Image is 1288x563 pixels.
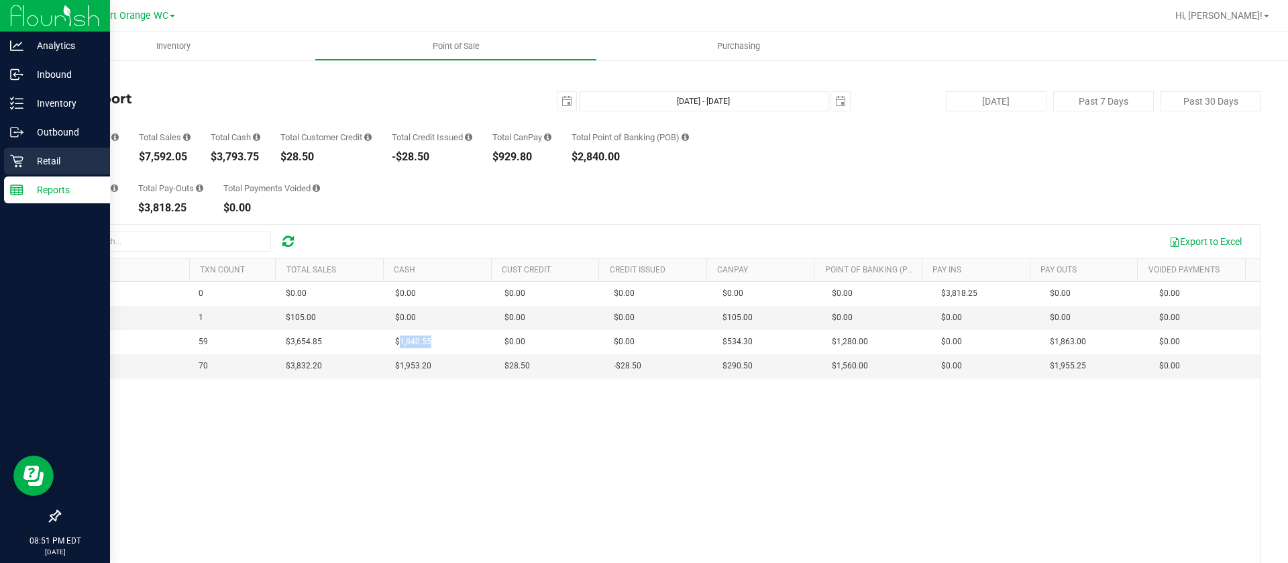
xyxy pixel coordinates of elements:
[504,311,525,324] span: $0.00
[504,336,525,348] span: $0.00
[717,265,748,274] a: CanPay
[199,311,203,324] span: 1
[1159,311,1180,324] span: $0.00
[13,456,54,496] iframe: Resource center
[1161,230,1250,253] button: Export to Excel
[941,360,962,372] span: $0.00
[10,125,23,139] inline-svg: Outbound
[392,133,472,142] div: Total Credit Issued
[138,184,203,193] div: Total Pay-Outs
[280,133,372,142] div: Total Customer Credit
[395,287,416,300] span: $0.00
[280,152,372,162] div: $28.50
[832,311,853,324] span: $0.00
[6,535,104,547] p: 08:51 PM EDT
[597,32,879,60] a: Purchasing
[699,40,778,52] span: Purchasing
[614,336,635,348] span: $0.00
[572,133,689,142] div: Total Point of Banking (POB)
[614,360,641,372] span: -$28.50
[504,287,525,300] span: $0.00
[544,133,551,142] i: Sum of all successful, non-voided payment transaction amounts using CanPay (as well as manual Can...
[941,336,962,348] span: $0.00
[557,92,576,111] span: select
[722,360,753,372] span: $290.50
[6,547,104,557] p: [DATE]
[946,91,1046,111] button: [DATE]
[614,287,635,300] span: $0.00
[502,265,551,274] a: Cust Credit
[223,203,320,213] div: $0.00
[1148,265,1220,274] a: Voided Payments
[286,287,307,300] span: $0.00
[183,133,191,142] i: Sum of all successful, non-voided payment transaction amounts (excluding tips and transaction fee...
[392,152,472,162] div: -$28.50
[23,124,104,140] p: Outbound
[199,360,208,372] span: 70
[832,287,853,300] span: $0.00
[23,66,104,83] p: Inbound
[465,133,472,142] i: Sum of all successful refund transaction amounts from purchase returns resulting in account credi...
[722,287,743,300] span: $0.00
[139,133,191,142] div: Total Sales
[199,336,208,348] span: 59
[610,265,665,274] a: Credit Issued
[1050,336,1086,348] span: $1,863.00
[200,265,245,274] a: TXN Count
[1040,265,1077,274] a: Pay Outs
[286,265,336,274] a: Total Sales
[1159,287,1180,300] span: $0.00
[831,92,850,111] span: select
[59,91,460,106] h4: Till Report
[932,265,961,274] a: Pay Ins
[395,311,416,324] span: $0.00
[572,152,689,162] div: $2,840.00
[286,336,322,348] span: $3,654.85
[492,133,551,142] div: Total CanPay
[1175,10,1263,21] span: Hi, [PERSON_NAME]!
[10,68,23,81] inline-svg: Inbound
[23,38,104,54] p: Analytics
[199,287,203,300] span: 0
[492,152,551,162] div: $929.80
[286,360,322,372] span: $3,832.20
[32,32,315,60] a: Inventory
[364,133,372,142] i: Sum of all successful, non-voided payment transaction amounts using account credit as the payment...
[394,265,415,274] a: Cash
[682,133,689,142] i: Sum of the successful, non-voided point-of-banking payment transaction amounts, both via payment ...
[722,336,753,348] span: $534.30
[1161,91,1261,111] button: Past 30 Days
[825,265,920,274] a: Point of Banking (POB)
[504,360,530,372] span: $28.50
[1159,336,1180,348] span: $0.00
[10,154,23,168] inline-svg: Retail
[313,184,320,193] i: Sum of all voided payment transaction amounts (excluding tips and transaction fees) within the da...
[832,336,868,348] span: $1,280.00
[211,133,260,142] div: Total Cash
[23,182,104,198] p: Reports
[196,184,203,193] i: Sum of all cash pay-outs removed from tills within the date range.
[1159,360,1180,372] span: $0.00
[99,10,168,21] span: Port Orange WC
[139,152,191,162] div: $7,592.05
[832,360,868,372] span: $1,560.00
[10,183,23,197] inline-svg: Reports
[286,311,316,324] span: $105.00
[10,97,23,110] inline-svg: Inventory
[1050,311,1071,324] span: $0.00
[1050,287,1071,300] span: $0.00
[138,203,203,213] div: $3,818.25
[253,133,260,142] i: Sum of all successful, non-voided cash payment transaction amounts (excluding tips and transactio...
[211,152,260,162] div: $3,793.75
[70,232,271,252] input: Search...
[614,311,635,324] span: $0.00
[1050,360,1086,372] span: $1,955.25
[722,311,753,324] span: $105.00
[223,184,320,193] div: Total Payments Voided
[10,39,23,52] inline-svg: Analytics
[23,153,104,169] p: Retail
[415,40,498,52] span: Point of Sale
[395,360,431,372] span: $1,953.20
[111,184,118,193] i: Sum of all cash pay-ins added to tills within the date range.
[1053,91,1154,111] button: Past 7 Days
